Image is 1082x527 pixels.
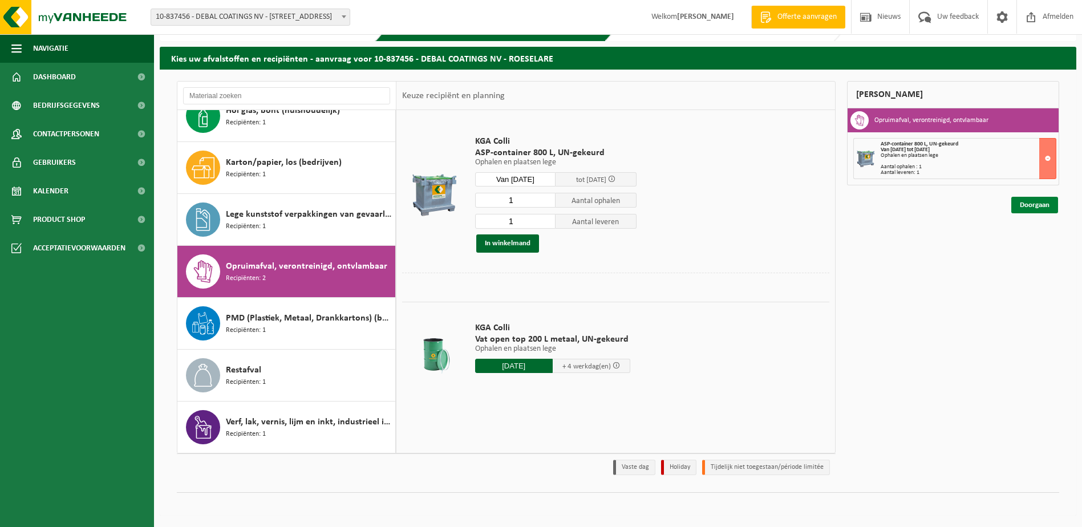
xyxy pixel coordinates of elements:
[33,148,76,177] span: Gebruikers
[33,34,68,63] span: Navigatie
[177,298,396,350] button: PMD (Plastiek, Metaal, Drankkartons) (bedrijven) Recipiënten: 1
[183,87,390,104] input: Materiaal zoeken
[226,208,392,221] span: Lege kunststof verpakkingen van gevaarlijke stoffen
[226,429,266,440] span: Recipiënten: 1
[226,415,392,429] span: Verf, lak, vernis, lijm en inkt, industrieel in kleinverpakking
[751,6,845,29] a: Offerte aanvragen
[475,136,637,147] span: KGA Colli
[226,311,392,325] span: PMD (Plastiek, Metaal, Drankkartons) (bedrijven)
[160,47,1076,69] h2: Kies uw afvalstoffen en recipiënten - aanvraag voor 10-837456 - DEBAL COATINGS NV - ROESELARE
[881,147,930,153] strong: Van [DATE] tot [DATE]
[226,325,266,336] span: Recipiënten: 1
[396,82,510,110] div: Keuze recipiënt en planning
[226,273,266,284] span: Recipiënten: 2
[226,260,387,273] span: Opruimafval, verontreinigd, ontvlambaar
[677,13,734,21] strong: [PERSON_NAME]
[881,164,1056,170] div: Aantal ophalen : 1
[874,111,988,129] h3: Opruimafval, verontreinigd, ontvlambaar
[475,322,630,334] span: KGA Colli
[661,460,696,475] li: Holiday
[177,194,396,246] button: Lege kunststof verpakkingen van gevaarlijke stoffen Recipiënten: 1
[881,170,1056,176] div: Aantal leveren: 1
[613,460,655,475] li: Vaste dag
[475,159,637,167] p: Ophalen en plaatsen lege
[177,350,396,402] button: Restafval Recipiënten: 1
[226,117,266,128] span: Recipiënten: 1
[33,205,85,234] span: Product Shop
[33,63,76,91] span: Dashboard
[226,156,342,169] span: Karton/papier, los (bedrijven)
[177,142,396,194] button: Karton/papier, los (bedrijven) Recipiënten: 1
[775,11,840,23] span: Offerte aanvragen
[226,169,266,180] span: Recipiënten: 1
[475,172,556,187] input: Selecteer datum
[475,345,630,353] p: Ophalen en plaatsen lege
[556,193,637,208] span: Aantal ophalen
[226,363,261,377] span: Restafval
[475,359,553,373] input: Selecteer datum
[702,460,830,475] li: Tijdelijk niet toegestaan/période limitée
[475,147,637,159] span: ASP-container 800 L, UN-gekeurd
[556,214,637,229] span: Aantal leveren
[562,363,611,370] span: + 4 werkdag(en)
[1011,197,1058,213] a: Doorgaan
[226,377,266,388] span: Recipiënten: 1
[226,104,340,117] span: Hol glas, bont (huishoudelijk)
[576,176,606,184] span: tot [DATE]
[475,334,630,345] span: Vat open top 200 L metaal, UN-gekeurd
[33,234,125,262] span: Acceptatievoorwaarden
[847,81,1059,108] div: [PERSON_NAME]
[151,9,350,25] span: 10-837456 - DEBAL COATINGS NV - 8800 ROESELARE, ONLEDEBEEKSTRAAT 9
[33,120,99,148] span: Contactpersonen
[476,234,539,253] button: In winkelmand
[881,141,958,147] span: ASP-container 800 L, UN-gekeurd
[33,91,100,120] span: Bedrijfsgegevens
[177,90,396,142] button: Hol glas, bont (huishoudelijk) Recipiënten: 1
[33,177,68,205] span: Kalender
[151,9,350,26] span: 10-837456 - DEBAL COATINGS NV - 8800 ROESELARE, ONLEDEBEEKSTRAAT 9
[177,246,396,298] button: Opruimafval, verontreinigd, ontvlambaar Recipiënten: 2
[226,221,266,232] span: Recipiënten: 1
[177,402,396,453] button: Verf, lak, vernis, lijm en inkt, industrieel in kleinverpakking Recipiënten: 1
[881,153,1056,159] div: Ophalen en plaatsen lege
